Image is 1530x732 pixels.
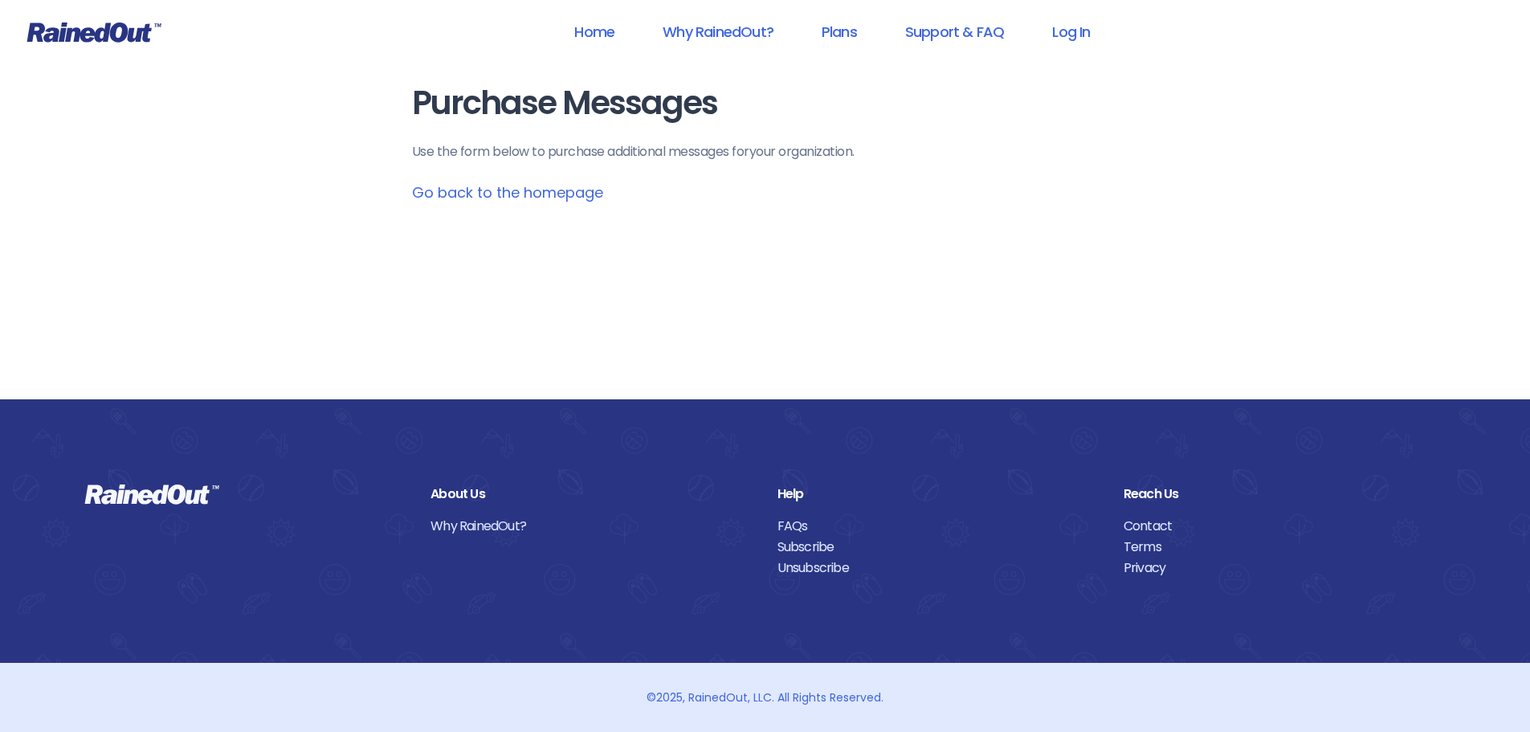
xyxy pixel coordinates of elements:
[642,14,794,50] a: Why RainedOut?
[412,182,603,202] a: Go back to the homepage
[412,142,1119,162] p: Use the form below to purchase additional messages for your organization .
[430,484,753,505] div: About Us
[430,516,753,537] a: Why RainedOut?
[1124,484,1446,505] div: Reach Us
[412,85,1119,121] h1: Purchase Messages
[777,484,1100,505] div: Help
[777,537,1100,558] a: Subscribe
[1124,558,1446,579] a: Privacy
[1124,537,1446,558] a: Terms
[777,516,1100,537] a: FAQs
[1124,516,1446,537] a: Contact
[884,14,1025,50] a: Support & FAQ
[801,14,878,50] a: Plans
[553,14,635,50] a: Home
[1031,14,1111,50] a: Log In
[777,558,1100,579] a: Unsubscribe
